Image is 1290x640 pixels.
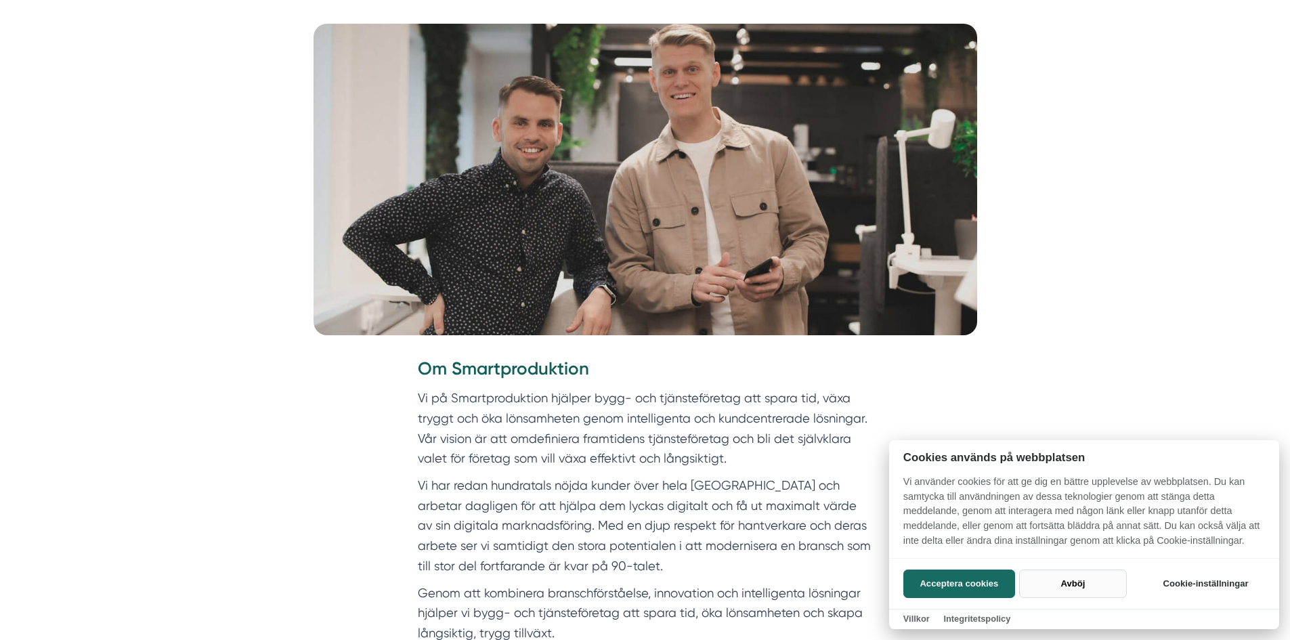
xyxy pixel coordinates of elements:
[1019,570,1127,598] button: Avböj
[1146,570,1265,598] button: Cookie-inställningar
[903,614,930,624] a: Villkor
[889,475,1279,557] p: Vi använder cookies för att ge dig en bättre upplevelse av webbplatsen. Du kan samtycka till anvä...
[943,614,1010,624] a: Integritetspolicy
[889,451,1279,464] h2: Cookies används på webbplatsen
[903,570,1015,598] button: Acceptera cookies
